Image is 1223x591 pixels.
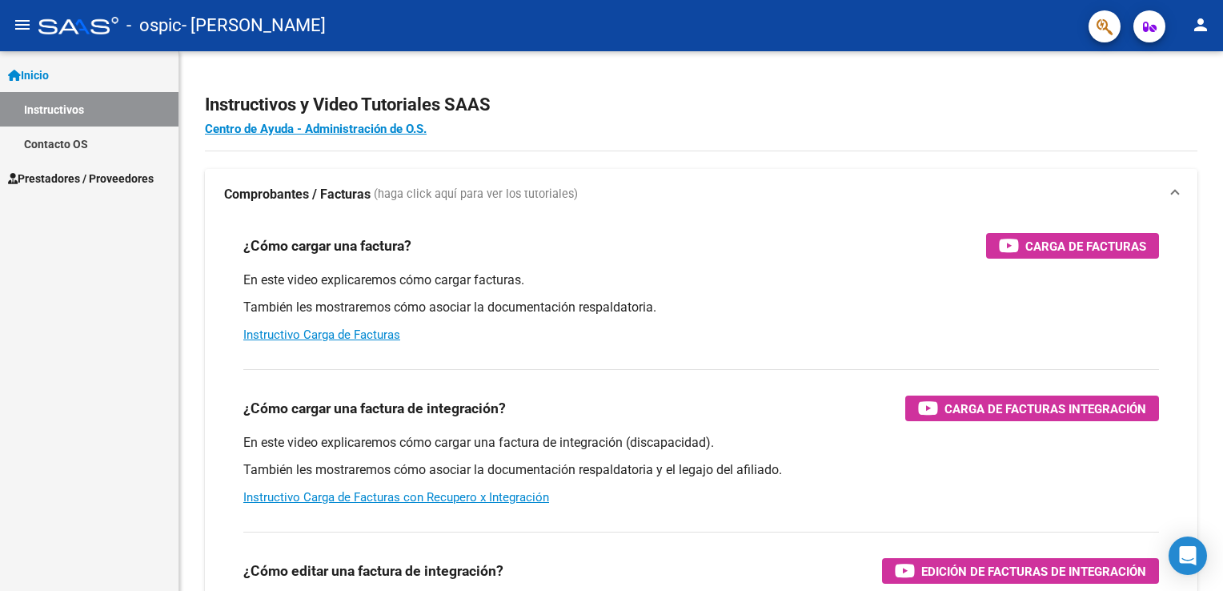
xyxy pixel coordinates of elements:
[243,560,503,582] h3: ¿Cómo editar una factura de integración?
[205,122,427,136] a: Centro de Ayuda - Administración de O.S.
[882,558,1159,584] button: Edición de Facturas de integración
[243,461,1159,479] p: También les mostraremos cómo asociar la documentación respaldatoria y el legajo del afiliado.
[13,15,32,34] mat-icon: menu
[243,235,411,257] h3: ¿Cómo cargar una factura?
[1169,537,1207,575] div: Open Intercom Messenger
[224,186,371,203] strong: Comprobantes / Facturas
[8,66,49,84] span: Inicio
[1191,15,1210,34] mat-icon: person
[205,90,1197,120] h2: Instructivos y Video Tutoriales SAAS
[243,271,1159,289] p: En este video explicaremos cómo cargar facturas.
[921,561,1146,581] span: Edición de Facturas de integración
[243,490,549,505] a: Instructivo Carga de Facturas con Recupero x Integración
[126,8,182,43] span: - ospic
[986,233,1159,259] button: Carga de Facturas
[243,434,1159,452] p: En este video explicaremos cómo cargar una factura de integración (discapacidad).
[374,186,578,203] span: (haga click aquí para ver los tutoriales)
[243,299,1159,316] p: También les mostraremos cómo asociar la documentación respaldatoria.
[243,397,506,420] h3: ¿Cómo cargar una factura de integración?
[182,8,326,43] span: - [PERSON_NAME]
[905,396,1159,421] button: Carga de Facturas Integración
[243,328,400,342] a: Instructivo Carga de Facturas
[944,399,1146,419] span: Carga de Facturas Integración
[8,170,154,187] span: Prestadores / Proveedores
[205,169,1197,220] mat-expansion-panel-header: Comprobantes / Facturas (haga click aquí para ver los tutoriales)
[1025,236,1146,256] span: Carga de Facturas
